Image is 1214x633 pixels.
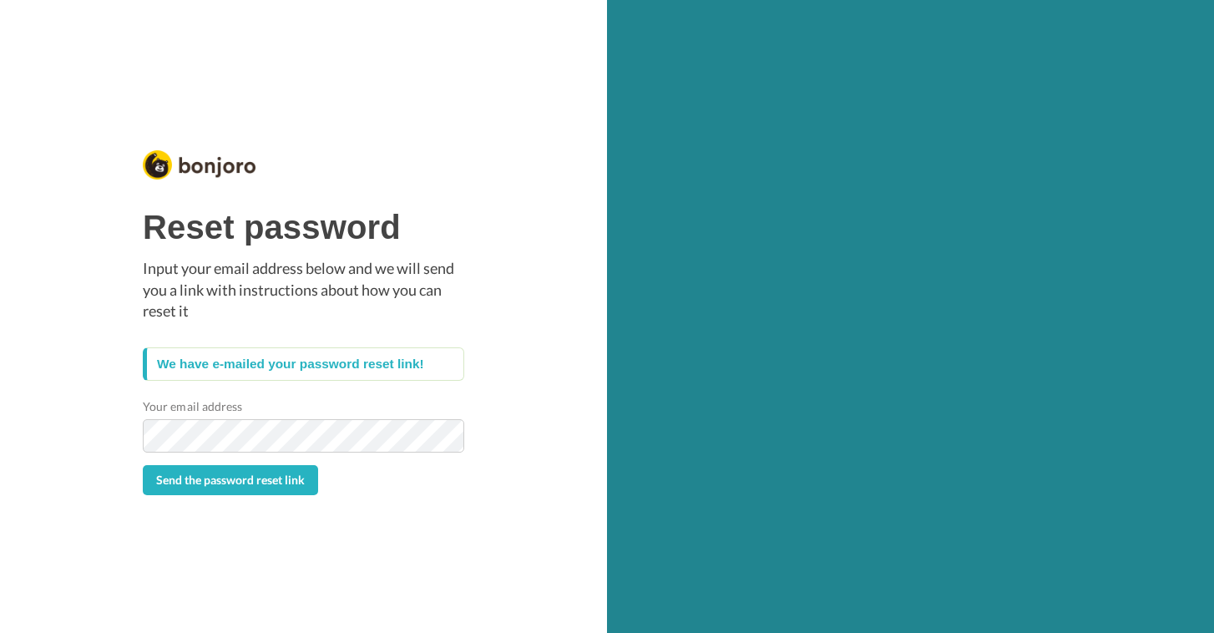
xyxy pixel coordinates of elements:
div: We have e-mailed your password reset link! [143,347,464,381]
h1: Reset password [143,209,464,246]
span: Send the password reset link [156,473,305,487]
label: Your email address [143,398,242,415]
button: Send the password reset link [143,465,318,495]
p: Input your email address below and we will send you a link with instructions about how you can re... [143,258,464,322]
